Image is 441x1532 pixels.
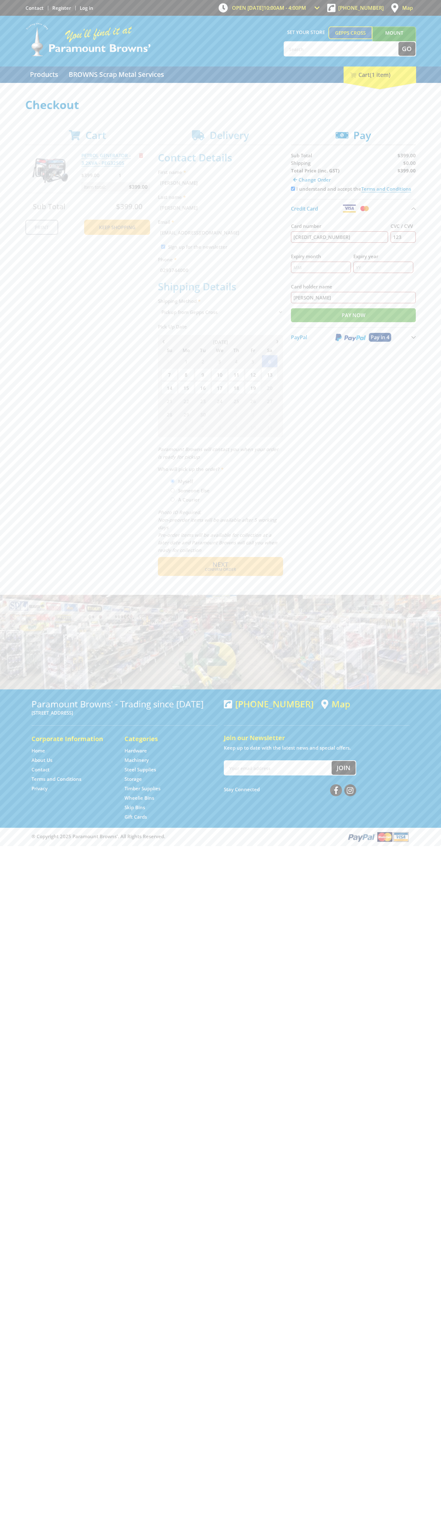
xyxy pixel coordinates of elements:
img: Mastercard [359,205,370,212]
label: Expiry year [353,252,413,260]
a: Go to the About Us page [32,757,52,763]
div: Cart [344,67,416,83]
h5: Categories [125,734,205,743]
a: Go to the Storage page [125,776,142,782]
h3: Paramount Browns' - Trading since [DATE] [32,699,218,709]
span: Change Order [299,177,331,183]
input: MM [291,262,351,273]
span: Sub Total [291,152,312,159]
button: Go [398,42,415,56]
img: PayPal [335,334,366,341]
span: 10:00am - 4:00pm [264,4,306,11]
span: Set your store [284,26,329,38]
button: Credit Card [291,199,416,218]
a: Go to the Timber Supplies page [125,785,160,792]
input: Please accept the terms and conditions. [291,187,295,191]
label: Expiry month [291,252,351,260]
a: Mount [PERSON_NAME] [372,26,416,50]
h1: Checkout [25,99,416,111]
a: Go to the Hardware page [125,747,147,754]
a: Terms and Conditions [361,186,411,192]
p: [STREET_ADDRESS] [32,709,218,717]
a: Log in [80,5,93,11]
span: PayPal [291,334,307,341]
a: Go to the Wheelie Bins page [125,795,154,801]
img: PayPal, Mastercard, Visa accepted [347,831,410,843]
span: $399.00 [397,152,416,159]
input: Search [284,42,398,56]
a: Go to the Machinery page [125,757,149,763]
span: Pay in 4 [371,334,389,341]
label: I understand and accept the [296,186,411,192]
input: YY [353,262,413,273]
a: Go to the Products page [25,67,63,83]
a: Go to the BROWNS Scrap Metal Services page [64,67,169,83]
h5: Join our Newsletter [224,734,410,742]
img: Visa [342,205,356,212]
a: Gepps Cross [328,26,372,39]
a: Go to the registration page [52,5,71,11]
h5: Corporate Information [32,734,112,743]
span: Pay [353,128,371,142]
label: Card number [291,222,388,230]
strong: $399.00 [397,167,416,174]
span: Credit Card [291,205,318,212]
div: [PHONE_NUMBER] [224,699,314,709]
div: ® Copyright 2025 Paramount Browns'. All Rights Reserved. [25,831,416,843]
span: Shipping [291,160,310,166]
span: $0.00 [403,160,416,166]
button: PayPal Pay in 4 [291,327,416,347]
input: Pay Now [291,308,416,322]
a: Change Order [291,174,333,185]
span: OPEN [DATE] [232,4,306,11]
img: Paramount Browns' [25,22,151,57]
a: Go to the Skip Bins page [125,804,145,811]
label: Card holder name [291,283,416,290]
label: CVC / CVV [391,222,416,230]
a: Go to the Contact page [26,5,44,11]
a: Go to the Gift Cards page [125,814,147,820]
a: Go to the Contact page [32,766,49,773]
span: (1 item) [370,71,391,78]
a: Go to the Home page [32,747,45,754]
button: Join [332,761,356,775]
div: Stay Connected [224,782,356,797]
p: Keep up to date with the latest news and special offers. [224,744,410,751]
a: View a map of Gepps Cross location [321,699,350,709]
a: Go to the Steel Supplies page [125,766,156,773]
a: Go to the Terms and Conditions page [32,776,81,782]
input: Your email address [224,761,332,775]
a: Go to the Privacy page [32,785,48,792]
strong: Total Price (inc. GST) [291,167,339,174]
